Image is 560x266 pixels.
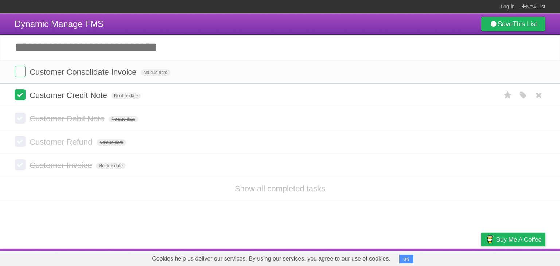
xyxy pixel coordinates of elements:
[30,114,106,123] span: Customer Debit Note
[30,91,109,100] span: Customer Credit Note
[384,250,399,264] a: About
[96,163,125,169] span: No due date
[471,250,490,264] a: Privacy
[481,233,545,246] a: Buy me a coffee
[399,255,413,263] button: OK
[485,233,494,246] img: Buy me a coffee
[15,19,104,29] span: Dynamic Manage FMS
[447,250,463,264] a: Terms
[501,89,515,101] label: Star task
[109,116,138,122] span: No due date
[141,69,170,76] span: No due date
[496,233,542,246] span: Buy me a coffee
[499,250,545,264] a: Suggest a feature
[513,20,537,28] b: This List
[30,137,94,146] span: Customer Refund
[15,159,26,170] label: Done
[30,161,94,170] span: Customer Invoice
[111,93,141,99] span: No due date
[481,17,545,31] a: SaveThis List
[15,113,26,124] label: Done
[15,136,26,147] label: Done
[15,66,26,77] label: Done
[15,89,26,100] label: Done
[235,184,325,193] a: Show all completed tasks
[30,67,138,77] span: Customer Consolidate Invoice
[145,251,398,266] span: Cookies help us deliver our services. By using our services, you agree to our use of cookies.
[97,139,126,146] span: No due date
[408,250,437,264] a: Developers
